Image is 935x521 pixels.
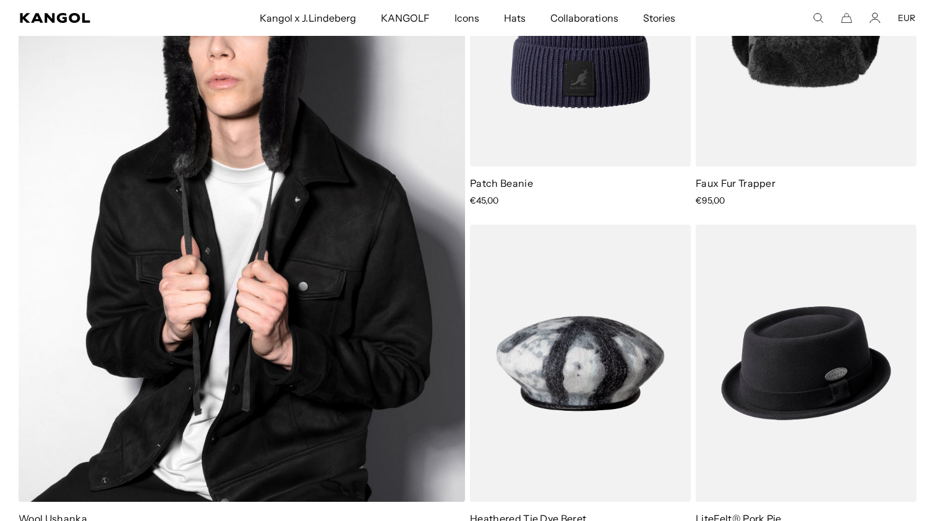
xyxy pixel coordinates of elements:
img: Heathered Tie Dye Beret [470,225,691,502]
button: Cart [841,12,852,24]
a: Faux Fur Trapper [696,177,775,189]
img: LiteFelt® Pork Pie [696,225,916,502]
a: Account [869,12,881,24]
span: €45,00 [470,195,498,206]
summary: Search here [813,12,824,24]
span: €95,00 [696,195,725,206]
a: Kangol [20,13,171,23]
a: Patch Beanie [470,177,533,189]
button: EUR [898,12,915,24]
